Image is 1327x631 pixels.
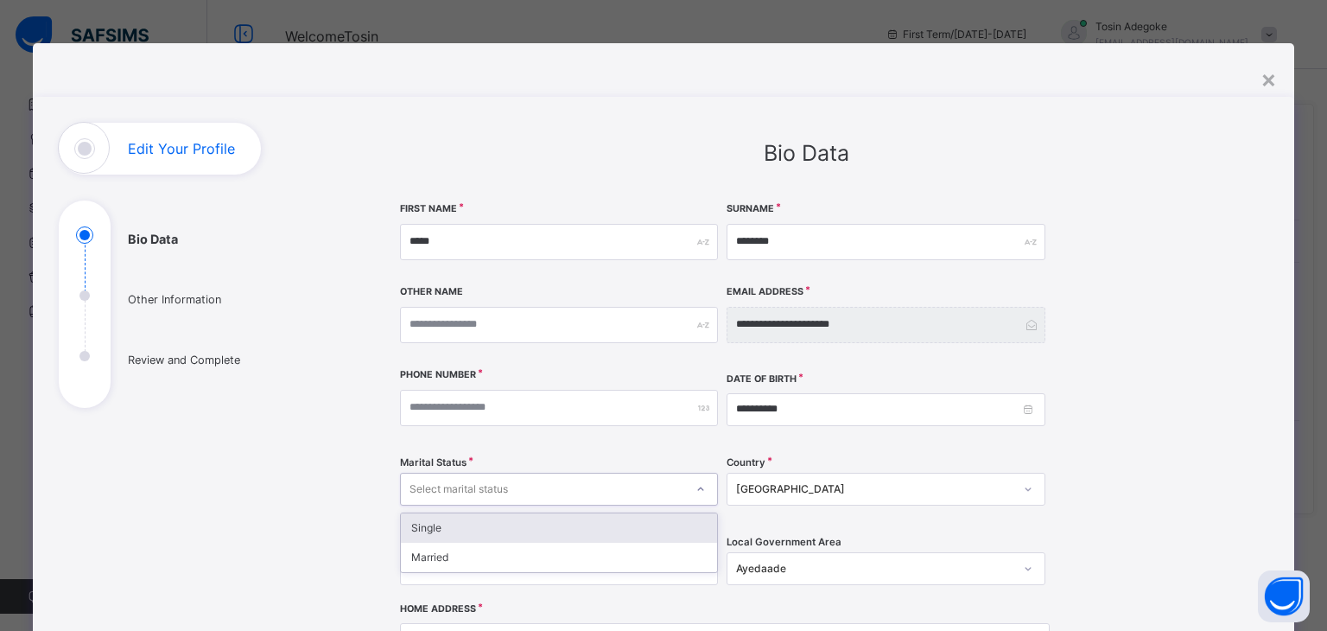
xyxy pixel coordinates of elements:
label: Home Address [400,602,476,616]
div: × [1260,61,1277,97]
h1: Edit Your Profile [128,142,235,156]
div: Married [401,543,717,572]
span: Country [727,456,765,470]
label: Email Address [727,285,803,299]
button: Open asap [1258,570,1310,622]
div: [GEOGRAPHIC_DATA] [736,481,1013,497]
label: First Name [400,202,457,216]
span: Marital Status [400,456,467,470]
label: Phone Number [400,368,476,382]
label: Other Name [400,285,463,299]
span: Local Government Area [727,535,841,550]
div: Select marital status [410,473,508,506]
label: Surname [727,202,774,216]
label: Date of Birth [727,373,797,386]
span: Bio Data [764,140,849,166]
div: Single [401,513,717,543]
div: Ayedaade [736,561,1013,577]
